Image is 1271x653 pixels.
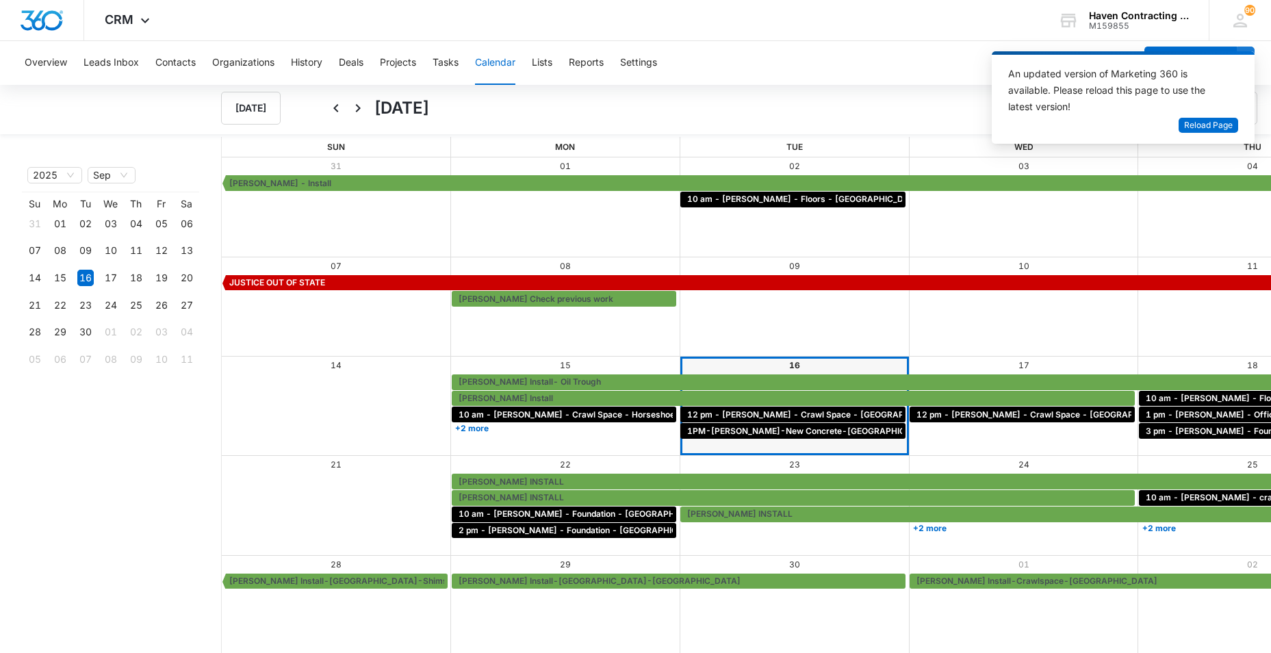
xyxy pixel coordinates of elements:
[475,41,515,85] button: Calendar
[347,97,369,119] button: Next
[1018,559,1029,569] a: 01
[73,292,98,319] td: 2025-09-23
[569,41,604,85] button: Reports
[455,491,1131,504] div: Jim Kirkpartick INSTALL
[103,324,119,340] div: 01
[33,168,77,183] span: 2025
[22,292,47,319] td: 2025-09-21
[149,319,174,346] td: 2025-10-03
[913,409,1131,421] div: 12 pm - Keith Price - Crawl Space - Myrtle, MO
[325,97,347,119] button: Back
[687,425,936,437] span: 1PM-[PERSON_NAME]-New Concrete-[GEOGRAPHIC_DATA]
[789,161,800,171] a: 02
[27,270,43,286] div: 14
[153,351,170,368] div: 10
[331,360,342,370] a: 14
[1018,459,1029,470] a: 24
[455,293,673,305] div: Cindy Sheperd Check previous work
[123,210,149,238] td: 2025-09-04
[47,238,73,265] td: 2025-09-08
[77,324,94,340] div: 30
[1179,118,1238,133] button: Reload Page
[459,575,741,587] span: [PERSON_NAME] Install-[GEOGRAPHIC_DATA]-[GEOGRAPHIC_DATA]
[98,198,123,210] th: We
[684,409,902,421] div: 12 pm - Jeff Pardeck - Crawl Space - Springfield, MO
[22,319,47,346] td: 2025-09-28
[1247,261,1258,271] a: 11
[459,524,708,537] span: 2 pm - [PERSON_NAME] - Foundation - [GEOGRAPHIC_DATA]
[52,242,68,259] div: 08
[1089,10,1189,21] div: account name
[560,161,571,171] a: 01
[47,210,73,238] td: 2025-09-01
[47,319,73,346] td: 2025-09-29
[22,238,47,265] td: 2025-09-07
[560,459,571,470] a: 22
[174,264,199,292] td: 2025-09-20
[123,238,149,265] td: 2025-09-11
[123,292,149,319] td: 2025-09-25
[128,324,144,340] div: 02
[789,261,800,271] a: 09
[84,41,139,85] button: Leads Inbox
[687,409,1041,421] span: 12 pm - [PERSON_NAME] - Crawl Space - [GEOGRAPHIC_DATA], [GEOGRAPHIC_DATA]
[1247,559,1258,569] a: 02
[455,392,1131,405] div: Jacob Landers Install
[22,198,47,210] th: Su
[226,575,444,587] div: Bev Ochs Install-Springfield-Shims
[560,559,571,569] a: 29
[103,270,119,286] div: 17
[620,41,657,85] button: Settings
[174,238,199,265] td: 2025-09-13
[52,216,68,232] div: 01
[179,324,195,340] div: 04
[459,491,564,504] span: [PERSON_NAME] INSTALL
[149,292,174,319] td: 2025-09-26
[25,41,67,85] button: Overview
[123,198,149,210] th: Th
[123,346,149,373] td: 2025-10-09
[98,238,123,265] td: 2025-09-10
[1008,66,1222,115] div: An updated version of Marketing 360 is available. Please reload this page to use the latest version!
[77,297,94,313] div: 23
[77,351,94,368] div: 07
[52,297,68,313] div: 22
[27,324,43,340] div: 28
[153,216,170,232] div: 05
[789,360,800,370] a: 16
[52,270,68,286] div: 15
[73,198,98,210] th: Tu
[93,168,130,183] span: Sep
[123,319,149,346] td: 2025-10-02
[459,376,601,388] span: [PERSON_NAME] Install- Oil Trough
[221,92,281,125] button: [DATE]
[1144,47,1237,79] button: Add Contact
[1247,360,1258,370] a: 18
[174,346,199,373] td: 2025-10-11
[455,409,673,421] div: 10 am - Steve Wiley - Crawl Space - Horseshoe Bend
[433,41,459,85] button: Tasks
[455,508,673,520] div: 10 am - Andrea Granberry - Foundation - Heber Springs
[98,292,123,319] td: 2025-09-24
[684,193,902,205] div: 10 am - Micah Woods - Floors - Batesville
[452,423,677,433] a: +2 more
[339,41,363,85] button: Deals
[47,346,73,373] td: 2025-10-06
[786,142,803,152] span: Tue
[1089,21,1189,31] div: account id
[128,297,144,313] div: 25
[1184,119,1233,132] span: Reload Page
[179,270,195,286] div: 20
[229,177,331,190] span: [PERSON_NAME] - Install
[47,198,73,210] th: Mo
[1018,161,1029,171] a: 03
[27,351,43,368] div: 05
[77,270,94,286] div: 16
[789,559,800,569] a: 30
[77,216,94,232] div: 02
[149,264,174,292] td: 2025-09-19
[73,319,98,346] td: 2025-09-30
[153,297,170,313] div: 26
[374,96,429,120] h1: [DATE]
[98,319,123,346] td: 2025-10-01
